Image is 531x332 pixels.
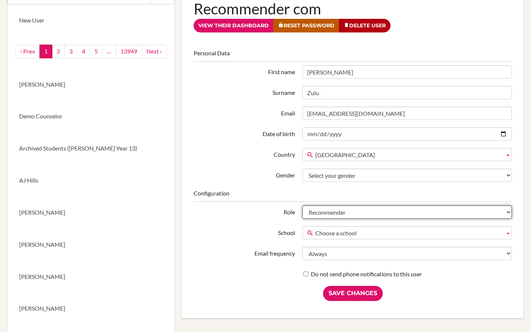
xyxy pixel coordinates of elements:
[190,205,298,217] label: Role
[303,272,308,276] input: Do not send phone notifications to this user
[323,286,383,301] input: Save Changes
[39,45,52,58] a: 1
[339,19,391,32] a: Delete User
[190,148,298,159] label: Country
[116,45,142,58] a: 13949
[194,49,512,62] legend: Personal Data
[7,165,174,197] a: AJ Hills
[102,45,116,58] a: …
[7,197,174,229] a: [PERSON_NAME]
[90,45,103,58] a: 5
[7,4,174,37] a: New User
[7,69,174,101] a: [PERSON_NAME]
[7,261,174,293] a: [PERSON_NAME]
[142,45,167,58] a: next
[52,45,65,58] a: 2
[315,226,502,240] span: Choose a school
[273,19,339,32] a: Reset Password
[190,169,298,180] label: Gender
[194,189,512,202] legend: Configuration
[7,132,174,165] a: Archived Students ([PERSON_NAME] Year 13)
[190,226,298,237] label: School
[315,148,502,162] span: [GEOGRAPHIC_DATA]
[190,247,298,258] label: Email frequency
[190,65,298,76] label: First name
[190,86,298,97] label: Surname
[7,100,174,132] a: Demo Counselor
[303,270,422,279] label: Do not send phone notifications to this user
[190,127,298,138] label: Date of birth
[15,45,40,58] a: ‹ Prev
[190,107,298,118] label: Email
[7,293,174,325] a: [PERSON_NAME]
[65,45,77,58] a: 3
[77,45,90,58] a: 4
[194,19,274,32] a: View their dashboard
[7,229,174,261] a: [PERSON_NAME]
